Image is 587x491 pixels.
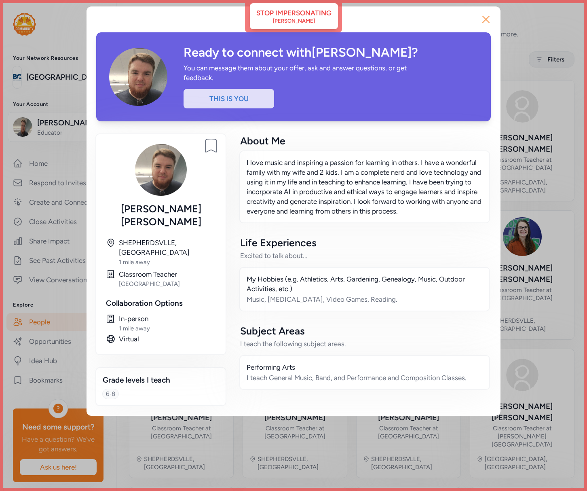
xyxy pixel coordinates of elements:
div: Music, [MEDICAL_DATA], Video Games, Reading. [247,294,483,304]
div: 1 mile away [119,258,216,266]
p: I love music and inspiring a passion for learning in others. I have a wonderful family with my wi... [247,158,483,216]
div: I teach General Music, Band, and Performance and Composition Classes. [247,373,483,383]
div: Classroom Teacher [119,269,216,279]
div: 1 mile away [119,324,216,332]
div: You can message them about your offer, ask and answer questions, or get feedback. [184,63,416,83]
img: Avatar [135,144,187,196]
div: About Me [240,134,489,147]
div: [GEOGRAPHIC_DATA] [119,280,216,288]
div: Performing Arts [247,362,483,372]
div: 6-8 [106,390,115,398]
div: Subject Areas [240,324,489,337]
div: Collaboration Options [106,298,216,309]
div: [PERSON_NAME] [PERSON_NAME] [106,202,216,228]
div: This is you [184,89,274,108]
div: My Hobbies (e.g. Athletics, Arts, Gardening, Genealogy, Music, Outdoor Activities, etc.) [247,274,483,294]
div: Life Experiences [240,236,489,249]
div: In-person [119,314,216,324]
div: SHEPHERDSVLLE, [GEOGRAPHIC_DATA] [119,238,216,257]
div: Excited to talk about... [240,251,489,260]
div: Virtual [119,334,216,344]
img: Avatar [109,48,167,106]
div: Grade levels I teach [103,375,219,386]
div: I teach the following subject areas. [240,339,489,349]
div: Ready to connect with [PERSON_NAME] ? [184,45,478,60]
